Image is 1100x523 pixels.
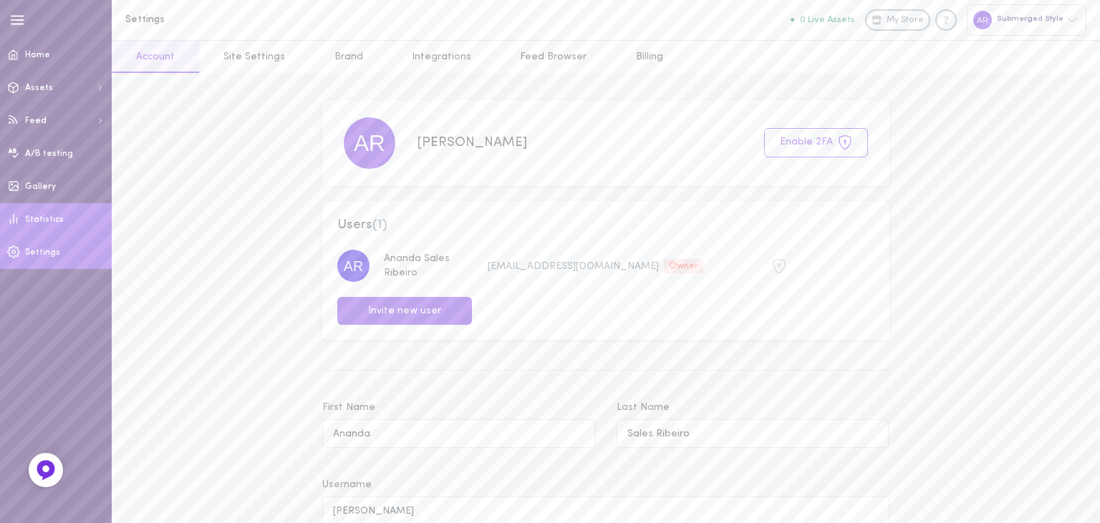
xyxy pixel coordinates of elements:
img: Feedback Button [35,459,57,481]
a: Integrations [387,41,496,73]
button: 0 Live Assets [791,15,855,24]
button: Enable 2FA [764,128,868,157]
span: [EMAIL_ADDRESS][DOMAIN_NAME] [488,260,659,271]
span: Assets [25,84,53,92]
div: Owner [664,259,703,273]
div: Knowledge center [935,9,957,31]
span: Last Name [617,402,670,413]
h1: Settings [125,14,362,25]
a: Billing [612,41,687,73]
span: Home [25,51,50,59]
a: Brand [310,41,387,73]
span: Username [322,479,372,490]
span: Settings [25,248,60,257]
button: Invite new user [337,297,472,325]
a: Account [112,41,199,73]
span: Gallery [25,182,56,191]
a: Feed Browser [496,41,611,73]
input: First Name [322,419,595,447]
a: My Store [865,9,930,31]
span: Ananda Sales Ribeiro [384,253,450,278]
span: [PERSON_NAME] [417,136,527,150]
span: ( 1 ) [372,218,387,232]
span: 2FA is not active [772,259,786,270]
span: Feed [25,117,47,125]
div: Submerged Style [967,4,1086,35]
span: A/B testing [25,150,73,158]
input: Last Name [617,419,889,447]
span: Users [337,216,874,235]
a: 0 Live Assets [791,15,865,25]
span: Statistics [25,215,64,224]
span: My Store [887,14,924,27]
a: Site Settings [199,41,309,73]
span: First Name [322,402,375,413]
